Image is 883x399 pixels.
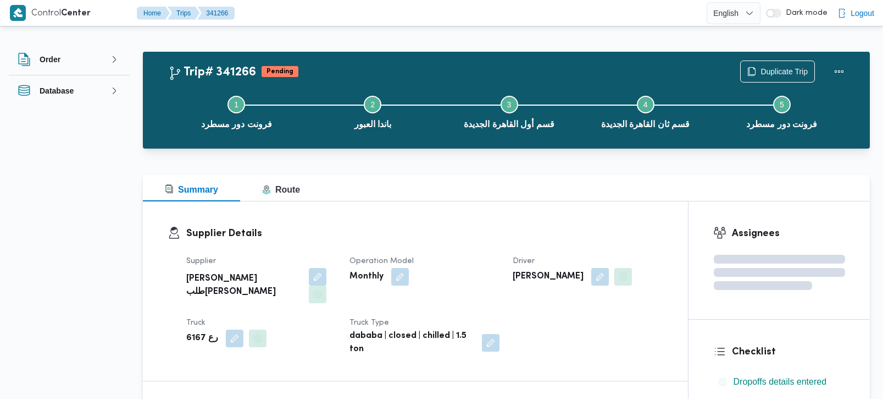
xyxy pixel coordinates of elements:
span: باندا العبور [354,118,391,131]
b: رع 6167 [186,332,218,345]
button: باندا العبور [304,83,441,140]
b: Pending [266,68,293,75]
span: قسم ثان القاهرة الجديدة [601,118,690,131]
b: [PERSON_NAME] [513,270,584,283]
button: قسم ثان القاهرة الجديدة [577,83,714,140]
button: Trips [168,7,199,20]
span: قسم أول القاهرة الجديدة [464,118,554,131]
span: 2 [370,100,375,109]
button: Home [137,7,170,20]
span: Truck [186,319,206,326]
b: [PERSON_NAME] طلب[PERSON_NAME] [186,272,301,299]
span: Truck Type [349,319,389,326]
span: 1 [234,100,238,109]
span: Logout [851,7,874,20]
span: Driver [513,258,535,265]
button: Logout [833,2,879,24]
button: Order [18,53,121,66]
button: قسم أول القاهرة الجديدة [441,83,577,140]
span: Summary [165,185,218,194]
span: 5 [780,100,784,109]
span: Pending [262,66,298,77]
span: Dropoffs details entered [734,375,827,389]
button: Dropoffs details entered [714,373,846,391]
h3: Checklist [732,345,846,359]
b: dababa | closed | chilled | 1.5 ton [349,330,474,356]
button: Database [18,84,121,97]
span: Supplier [186,258,216,265]
span: Duplicate Trip [760,65,808,78]
span: Operation Model [349,258,414,265]
span: Dropoffs details entered [734,377,827,386]
h3: Database [40,84,74,97]
button: 341266 [197,7,235,20]
h3: Order [40,53,60,66]
span: فرونت دور مسطرد [201,118,272,131]
h3: Assignees [732,226,846,241]
button: فرونت دور مسطرد [714,83,850,140]
b: Center [61,9,91,18]
img: X8yXhbKr1z7QwAAAABJRU5ErkJggg== [10,5,26,21]
h2: Trip# 341266 [168,65,256,80]
span: Dark mode [781,9,828,18]
button: Actions [828,61,850,83]
span: 3 [507,100,512,109]
b: Monthly [349,270,384,283]
span: فرونت دور مسطرد [746,118,817,131]
span: 4 [643,100,648,109]
h3: Supplier Details [186,226,663,241]
button: فرونت دور مسطرد [168,83,304,140]
button: Duplicate Trip [740,61,815,83]
span: Route [262,185,300,194]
